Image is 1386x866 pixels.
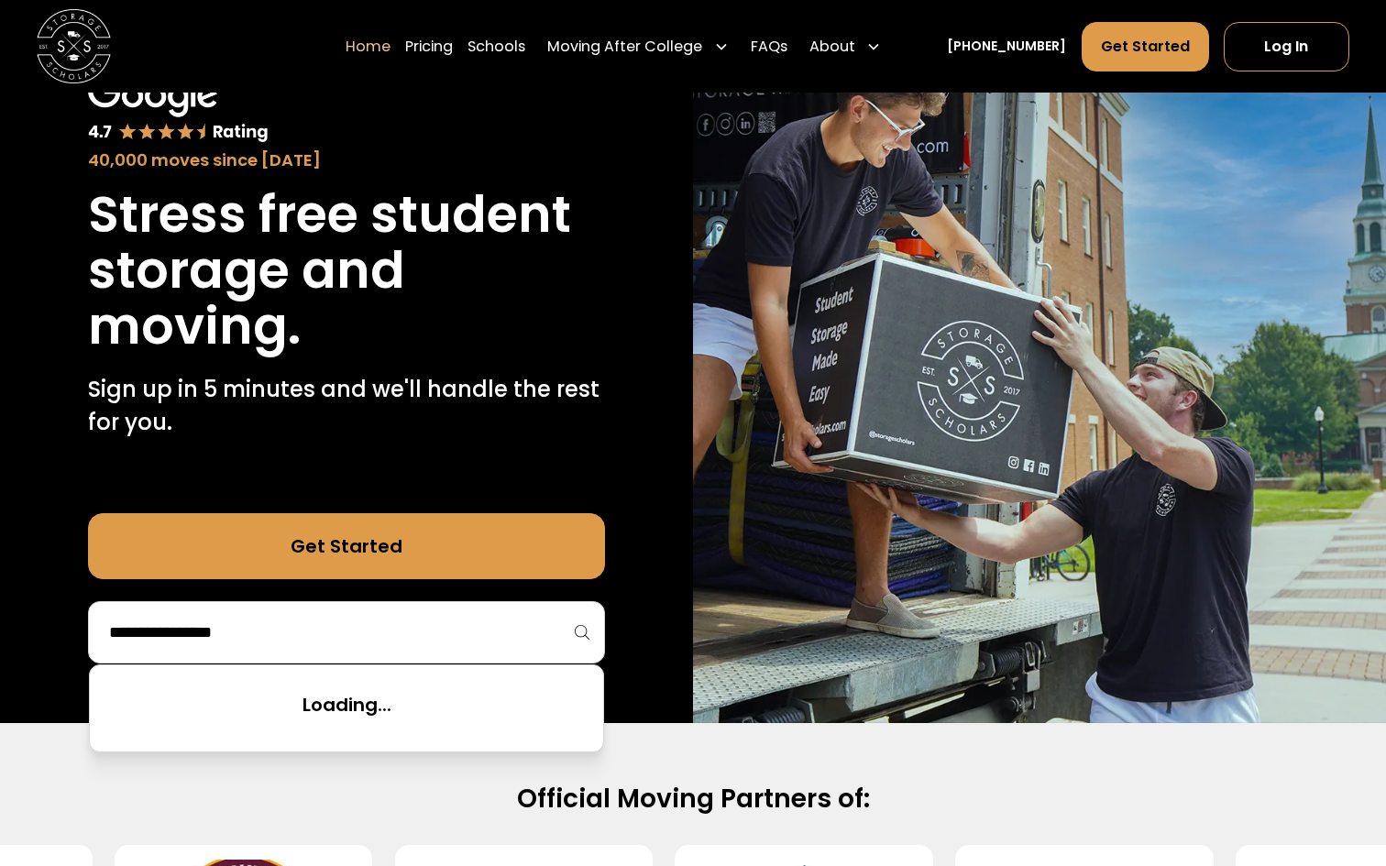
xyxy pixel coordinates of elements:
[467,20,525,71] a: Schools
[693,16,1386,723] img: Storage Scholars makes moving and storage easy.
[1082,21,1209,71] a: Get Started
[540,20,735,71] div: Moving After College
[809,35,855,57] div: About
[802,20,888,71] div: About
[88,513,605,579] a: Get Started
[103,782,1283,816] h2: Official Moving Partners of:
[947,37,1066,56] a: [PHONE_NUMBER]
[405,20,453,71] a: Pricing
[37,9,111,83] img: Storage Scholars main logo
[346,20,390,71] a: Home
[88,187,605,355] h1: Stress free student storage and moving.
[88,74,269,143] img: Google 4.7 star rating
[88,148,605,172] div: 40,000 moves since [DATE]
[88,373,605,439] p: Sign up in 5 minutes and we'll handle the rest for you.
[1224,21,1349,71] a: Log In
[751,20,787,71] a: FAQs
[547,35,702,57] div: Moving After College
